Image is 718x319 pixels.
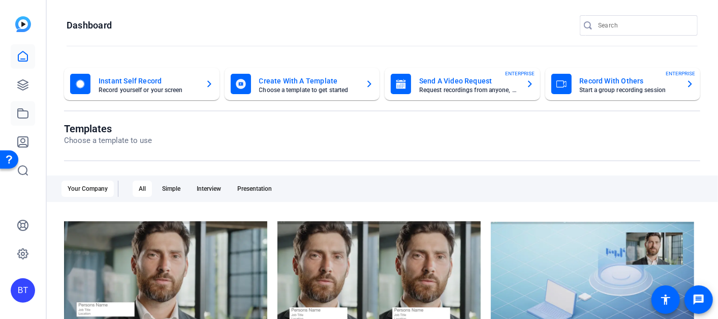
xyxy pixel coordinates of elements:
[15,16,31,32] img: blue-gradient.svg
[419,87,518,93] mat-card-subtitle: Request recordings from anyone, anywhere
[385,68,540,100] button: Send A Video RequestRequest recordings from anyone, anywhereENTERPRISE
[11,278,35,303] div: BT
[580,75,678,87] mat-card-title: Record With Others
[259,87,358,93] mat-card-subtitle: Choose a template to get started
[99,87,197,93] mat-card-subtitle: Record yourself or your screen
[231,181,278,197] div: Presentation
[133,181,152,197] div: All
[259,75,358,87] mat-card-title: Create With A Template
[64,68,220,100] button: Instant Self RecordRecord yourself or your screen
[61,181,114,197] div: Your Company
[580,87,678,93] mat-card-subtitle: Start a group recording session
[156,181,186,197] div: Simple
[598,19,690,32] input: Search
[67,19,112,32] h1: Dashboard
[191,181,227,197] div: Interview
[64,135,152,147] p: Choose a template to use
[693,294,705,306] mat-icon: message
[99,75,197,87] mat-card-title: Instant Self Record
[545,68,701,100] button: Record With OthersStart a group recording sessionENTERPRISE
[660,294,672,306] mat-icon: accessibility
[666,70,695,77] span: ENTERPRISE
[419,75,518,87] mat-card-title: Send A Video Request
[225,68,380,100] button: Create With A TemplateChoose a template to get started
[506,70,535,77] span: ENTERPRISE
[64,123,152,135] h1: Templates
